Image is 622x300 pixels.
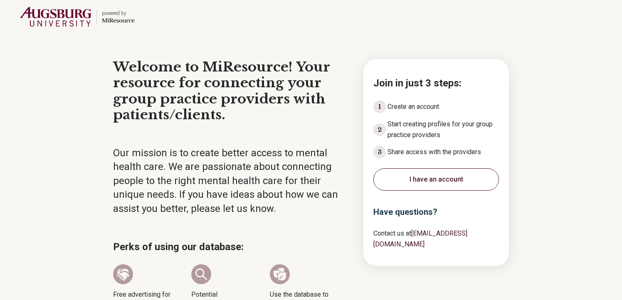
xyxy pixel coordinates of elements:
h1: Welcome to MiResource! Your resource for connecting your group practice providers with patients/c... [113,59,348,123]
a: [EMAIL_ADDRESS][DOMAIN_NAME] [373,229,467,248]
p: Our mission is to create better access to mental health care. We are passionate about connecting ... [113,146,348,216]
li: Share access with the providers [373,146,499,158]
p: Contact us at [373,228,499,249]
img: Augsburg University [20,7,91,27]
div: powered by [102,10,135,17]
li: Start creating profiles for your group practice providers [373,119,499,140]
button: I have an account [373,168,499,191]
h2: Join in just 3 steps: [373,76,499,91]
h2: Perks of using our database: [113,239,348,254]
li: Create an account [373,101,499,113]
h3: Have questions? [373,206,499,218]
a: Augsburg Universitypowered by [15,7,135,27]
